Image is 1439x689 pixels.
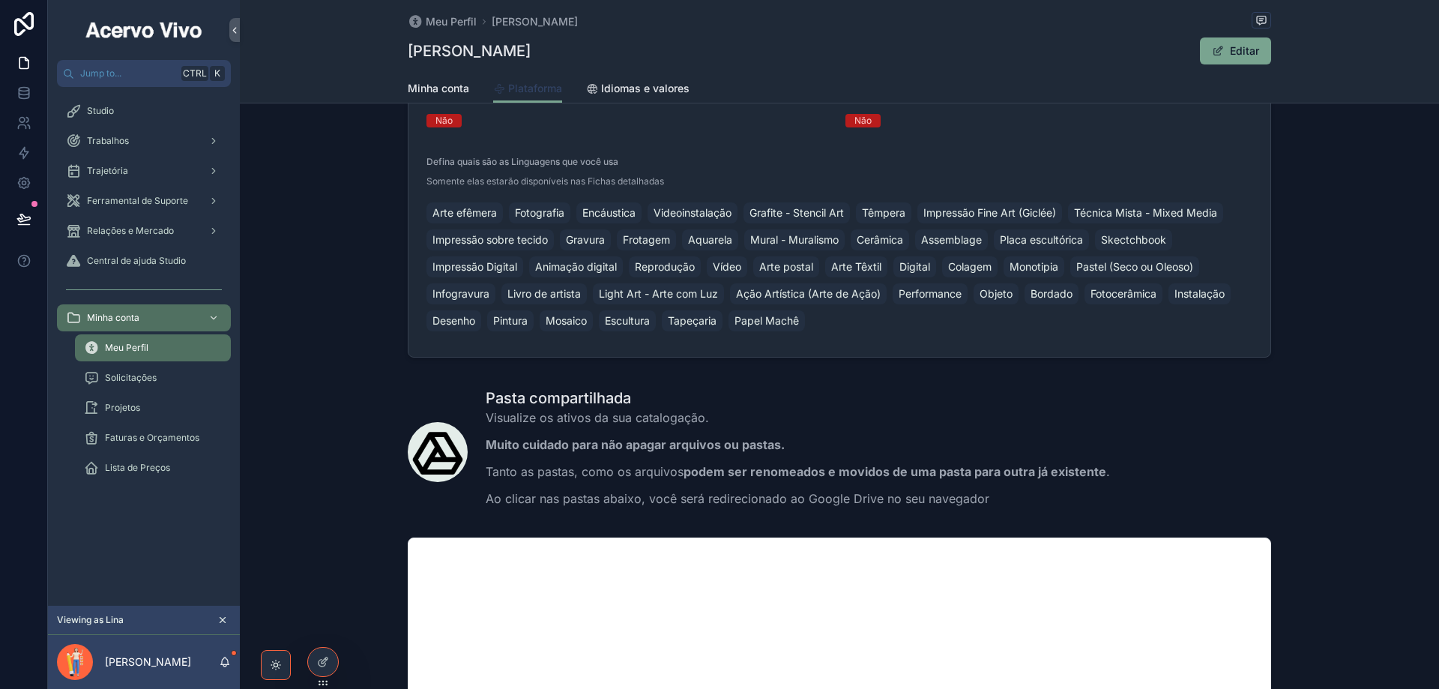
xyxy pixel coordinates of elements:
[857,232,903,247] span: Cerâmica
[749,205,844,220] span: Grafite - Stencil Art
[57,127,231,154] a: Trabalhos
[507,286,581,301] span: Livro de artista
[87,165,128,177] span: Trajetória
[105,432,199,444] span: Faturas e Orçamentos
[408,75,469,105] a: Minha conta
[582,205,636,220] span: Encáustica
[57,217,231,244] a: Relações e Mercado
[854,114,872,127] div: Não
[750,232,839,247] span: Mural - Muralismo
[75,424,231,451] a: Faturas e Orçamentos
[57,247,231,274] a: Central de ajuda Studio
[57,157,231,184] a: Trajetória
[435,114,453,127] div: Não
[75,334,231,361] a: Meu Perfil
[57,304,231,331] a: Minha conta
[736,286,881,301] span: Ação Artística (Arte de Ação)
[599,286,718,301] span: Light Art - Arte com Luz
[87,312,139,324] span: Minha conta
[1174,286,1225,301] span: Instalação
[623,232,670,247] span: Frotagem
[586,75,690,105] a: Idiomas e valores
[759,259,813,274] span: Arte postal
[105,655,191,670] p: [PERSON_NAME]
[1010,259,1058,274] span: Monotipia
[668,313,717,328] span: Tapeçaria
[688,232,732,247] span: Aquarela
[654,205,731,220] span: Videoinstalação
[535,259,617,274] span: Animação digital
[601,81,690,96] span: Idiomas e valores
[426,14,477,29] span: Meu Perfil
[713,259,741,274] span: Vídeo
[948,259,992,274] span: Colagem
[515,205,564,220] span: Fotografia
[862,205,905,220] span: Têmpera
[105,342,148,354] span: Meu Perfil
[408,14,477,29] a: Meu Perfil
[87,135,129,147] span: Trabalhos
[923,205,1056,220] span: Impressão Fine Art (Giclée)
[684,464,1106,479] strong: podem ser renomeados e movidos de uma pasta para outra já existente
[432,313,475,328] span: Desenho
[105,402,140,414] span: Projetos
[57,60,231,87] button: Jump to...CtrlK
[899,286,962,301] span: Performance
[831,259,881,274] span: Arte Têxtil
[80,67,175,79] span: Jump to...
[57,187,231,214] a: Ferramental de Suporte
[211,67,223,79] span: K
[87,105,114,117] span: Studio
[75,454,231,481] a: Lista de Preços
[1090,286,1156,301] span: Fotocerâmica
[486,437,785,452] strong: Muito cuidado para não apagar arquivos ou pastas.
[408,81,469,96] span: Minha conta
[57,614,124,626] span: Viewing as Lina
[486,490,1110,508] p: Ao clicar nas pastas abaixo, você será redirecionado ao Google Drive no seu navegador
[57,97,231,124] a: Studio
[493,75,562,103] a: Plataforma
[486,463,1110,481] p: Tanto as pastas, como os arquivos .
[1101,232,1166,247] span: Skectchbook
[1000,232,1083,247] span: Placa escultórica
[408,40,531,61] h1: [PERSON_NAME]
[75,364,231,391] a: Solicitações
[87,225,174,237] span: Relações e Mercado
[83,18,205,42] img: App logo
[105,462,170,474] span: Lista de Preços
[493,313,528,328] span: Pintura
[899,259,930,274] span: Digital
[1200,37,1271,64] button: Editar
[432,286,489,301] span: Infogravura
[432,232,548,247] span: Impressão sobre tecido
[921,232,982,247] span: Assemblage
[605,313,650,328] span: Escultura
[1076,259,1193,274] span: Pastel (Seco ou Oleoso)
[486,409,1110,427] p: Visualize os ativos da sua catalogação.
[1031,286,1073,301] span: Bordado
[181,66,208,81] span: Ctrl
[426,175,664,187] span: Somente elas estarão disponíveis nas Fichas detalhadas
[75,394,231,421] a: Projetos
[635,259,695,274] span: Reprodução
[980,286,1013,301] span: Objeto
[1074,205,1217,220] span: Técnica Mista - Mixed Media
[426,156,618,167] span: Defina quais são as Linguagens que você usa
[105,372,157,384] span: Solicitações
[432,259,517,274] span: Impressão Digital
[87,255,186,267] span: Central de ajuda Studio
[734,313,799,328] span: Papel Machê
[508,81,562,96] span: Plataforma
[432,205,497,220] span: Arte efêmera
[48,87,240,501] div: scrollable content
[486,388,1110,409] h1: Pasta compartilhada
[566,232,605,247] span: Gravura
[492,14,578,29] a: [PERSON_NAME]
[87,195,188,207] span: Ferramental de Suporte
[546,313,587,328] span: Mosaico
